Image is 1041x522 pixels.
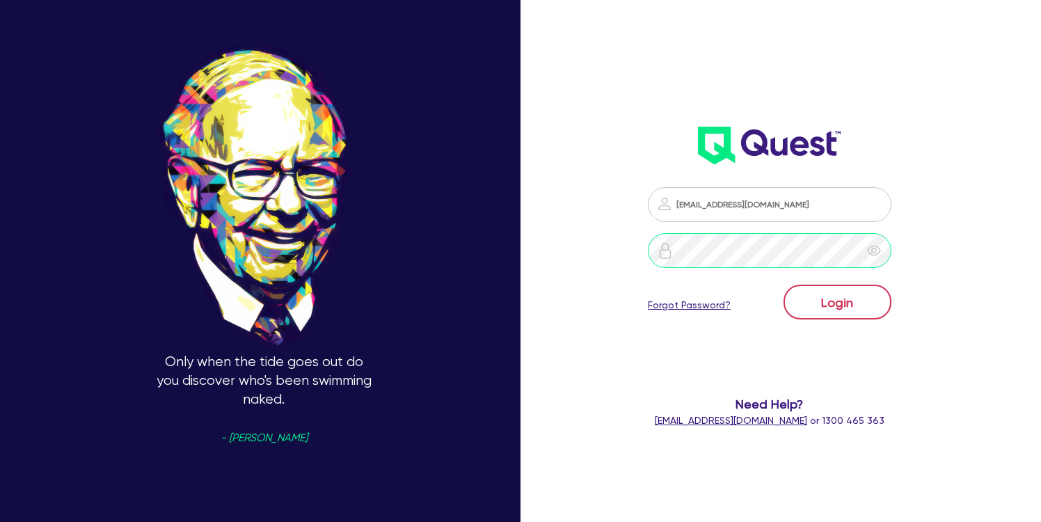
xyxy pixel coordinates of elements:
img: wH2k97JdezQIQAAAABJRU5ErkJggg== [698,127,841,164]
input: Email address [648,187,891,222]
span: Need Help? [635,395,904,413]
span: or 1300 465 363 [655,415,884,426]
button: Login [784,285,891,319]
a: [EMAIL_ADDRESS][DOMAIN_NAME] [655,415,807,426]
span: eye [867,244,881,258]
a: Forgot Password? [648,298,731,313]
span: - [PERSON_NAME] [221,433,308,443]
img: icon-password [656,196,673,212]
img: icon-password [657,242,674,259]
